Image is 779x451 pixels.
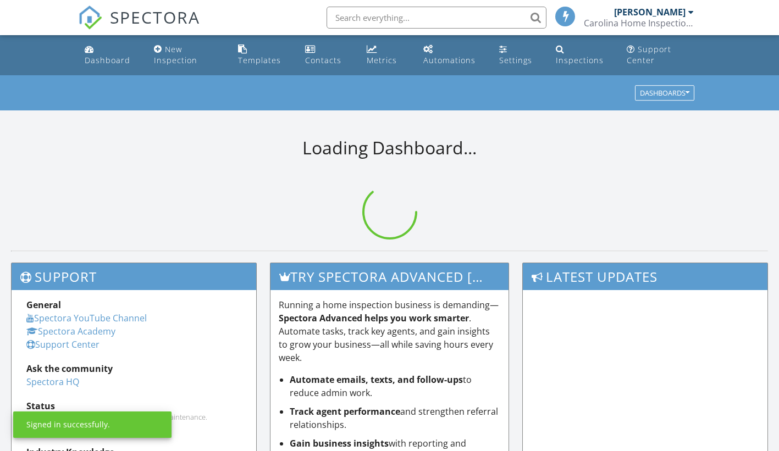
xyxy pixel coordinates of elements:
a: Automations (Basic) [419,40,486,71]
input: Search everything... [327,7,546,29]
strong: Gain business insights [290,437,389,449]
a: Metrics [362,40,410,71]
span: SPECTORA [110,5,200,29]
div: Signed in successfully. [26,419,110,430]
a: Dashboard [80,40,141,71]
div: Carolina Home Inspection Group [584,18,694,29]
div: Settings [499,55,532,65]
div: Inspections [556,55,604,65]
a: Inspections [551,40,614,71]
strong: Spectora Advanced helps you work smarter [279,312,469,324]
div: Automations [423,55,476,65]
strong: Automate emails, texts, and follow-ups [290,374,463,386]
a: New Inspection [150,40,225,71]
a: Templates [234,40,292,71]
div: [PERSON_NAME] [614,7,686,18]
div: Templates [238,55,281,65]
a: Support Center [26,338,100,350]
button: Dashboards [635,86,694,101]
a: SPECTORA [78,15,200,38]
div: Ask the community [26,362,241,375]
li: to reduce admin work. [290,373,500,399]
div: Dashboard [85,55,130,65]
h3: Latest Updates [523,263,767,290]
div: Status [26,399,241,413]
div: Metrics [367,55,397,65]
a: Spectora YouTube Channel [26,312,147,324]
h3: Support [12,263,256,290]
li: and strengthen referral relationships. [290,405,500,431]
div: New Inspection [154,44,197,65]
div: Dashboards [640,90,689,97]
h3: Try spectora advanced [DATE] [270,263,509,290]
a: Spectora Academy [26,325,115,337]
a: Settings [495,40,543,71]
p: Running a home inspection business is demanding— . Automate tasks, track key agents, and gain ins... [279,298,500,364]
div: Contacts [305,55,341,65]
img: The Best Home Inspection Software - Spectora [78,5,102,30]
strong: General [26,299,61,311]
div: Support Center [627,44,671,65]
a: Spectora HQ [26,376,79,388]
strong: Track agent performance [290,405,400,417]
a: Support Center [622,40,699,71]
a: Contacts [301,40,353,71]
